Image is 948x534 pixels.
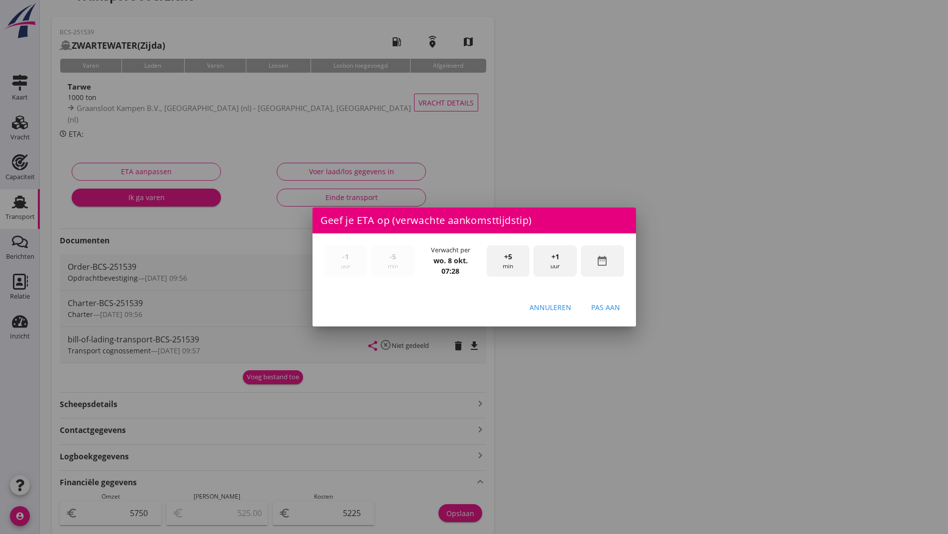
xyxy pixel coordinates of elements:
span: -5 [390,251,396,262]
div: Annuleren [529,302,571,313]
span: +5 [504,251,512,262]
span: +1 [551,251,559,262]
div: Geef je ETA op (verwachte aankomsttijdstip) [313,208,636,233]
div: Pas aan [591,302,620,313]
div: Verwacht per [431,245,470,255]
strong: 07:28 [441,266,459,276]
button: Pas aan [583,299,628,317]
strong: wo. 8 okt. [433,256,468,265]
div: min [487,245,530,277]
div: min [371,245,415,277]
i: date_range [596,255,608,267]
span: -1 [342,251,349,262]
div: uur [533,245,577,277]
div: uur [324,245,368,277]
button: Annuleren [522,299,579,317]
